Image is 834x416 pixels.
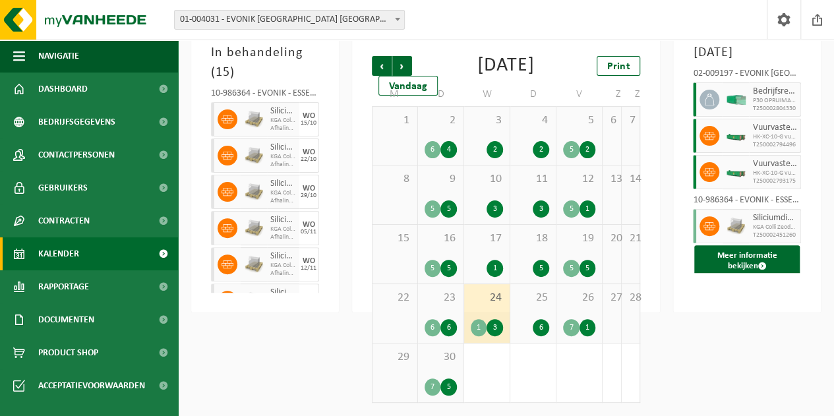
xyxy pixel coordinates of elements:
[563,113,595,128] span: 5
[270,179,296,189] span: Siliciumdioxide
[628,231,634,246] span: 21
[38,270,89,303] span: Rapportage
[303,221,315,229] div: WO
[38,73,88,105] span: Dashboard
[270,142,296,153] span: Siliciumdioxide
[270,287,296,298] span: Siliciumdioxide
[379,350,411,365] span: 29
[38,138,115,171] span: Contactpersonen
[440,200,457,218] div: 5
[597,56,640,76] a: Print
[752,159,797,169] span: Vuurvaste stenen
[38,105,115,138] span: Bedrijfsgegevens
[471,113,503,128] span: 3
[379,231,411,246] span: 15
[174,10,405,30] span: 01-004031 - EVONIK ANTWERPEN NV - ANTWERPEN
[580,200,596,218] div: 1
[471,319,487,336] div: 1
[303,148,315,156] div: WO
[301,120,316,127] div: 15/10
[38,336,98,369] span: Product Shop
[556,82,603,106] td: V
[425,350,457,365] span: 30
[464,82,510,106] td: W
[628,113,634,128] span: 7
[425,231,457,246] span: 16
[752,177,797,185] span: T250002793175
[425,141,441,158] div: 6
[270,197,296,205] span: Afhaling (excl. voorrijkost)
[752,123,797,133] span: Vuurvaste stenen
[563,200,580,218] div: 5
[609,291,614,305] span: 27
[517,231,549,246] span: 18
[175,11,404,29] span: 01-004031 - EVONIK ANTWERPEN NV - ANTWERPEN
[580,319,596,336] div: 1
[372,82,418,106] td: M
[693,196,801,209] div: 10-986364 - EVONIK - ESSERS [GEOGRAPHIC_DATA] - [GEOGRAPHIC_DATA]
[303,185,315,193] div: WO
[533,260,549,277] div: 5
[303,112,315,120] div: WO
[303,257,315,265] div: WO
[379,291,411,305] span: 22
[244,291,264,311] img: LP-PA-00000-WDN-11
[533,141,549,158] div: 2
[425,113,457,128] span: 2
[693,69,801,82] div: 02-009197 - EVONIK [GEOGRAPHIC_DATA] [GEOGRAPHIC_DATA] - [GEOGRAPHIC_DATA]
[378,76,438,96] div: Vandaag
[270,251,296,262] span: Siliciumdioxide
[38,369,145,402] span: Acceptatievoorwaarden
[244,109,264,129] img: LP-PA-00000-WDN-11
[726,167,746,177] img: HK-XC-10-GN-00
[372,56,392,76] span: Vorige
[418,82,464,106] td: D
[440,141,457,158] div: 4
[533,319,549,336] div: 6
[211,43,319,82] h3: In behandeling ( )
[425,291,457,305] span: 23
[270,262,296,270] span: KGA Colli Zeodent
[694,245,800,277] button: Meer informatie bekijken
[563,319,580,336] div: 7
[752,133,797,141] span: HK-XC-10-G vuurvaste stenen
[752,86,797,97] span: Bedrijfsrestafval
[425,200,441,218] div: 5
[517,291,549,305] span: 25
[487,260,503,277] div: 1
[392,56,412,76] span: Volgende
[607,61,630,72] span: Print
[38,171,88,204] span: Gebruikers
[270,215,296,225] span: Siliciumdioxide
[628,172,634,187] span: 14
[609,231,614,246] span: 20
[533,200,549,218] div: 3
[471,231,503,246] span: 17
[301,229,316,235] div: 05/11
[580,141,596,158] div: 2
[379,172,411,187] span: 8
[270,225,296,233] span: KGA Colli Zeodent
[726,95,746,105] img: HK-XP-30-GN-00
[38,237,79,270] span: Kalender
[752,169,797,177] span: HK-XC-10-G vuurvaste stenen
[301,193,316,199] div: 29/10
[270,233,296,241] span: Afhaling (excl. voorrijkost)
[270,106,296,117] span: Siliciumdioxide
[38,40,79,73] span: Navigatie
[270,117,296,125] span: KGA Colli Zeodent
[38,303,94,336] span: Documenten
[580,260,596,277] div: 5
[440,260,457,277] div: 5
[244,182,264,202] img: LP-PA-00000-WDN-11
[563,141,580,158] div: 5
[244,218,264,238] img: LP-PA-00000-WDN-11
[270,153,296,161] span: KGA Colli Zeodent
[752,231,797,239] span: T250002451260
[477,56,535,76] div: [DATE]
[487,200,503,218] div: 3
[244,146,264,165] img: LP-PA-00000-WDN-11
[517,113,549,128] span: 4
[270,161,296,169] span: Afhaling (excl. voorrijkost)
[270,189,296,197] span: KGA Colli Zeodent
